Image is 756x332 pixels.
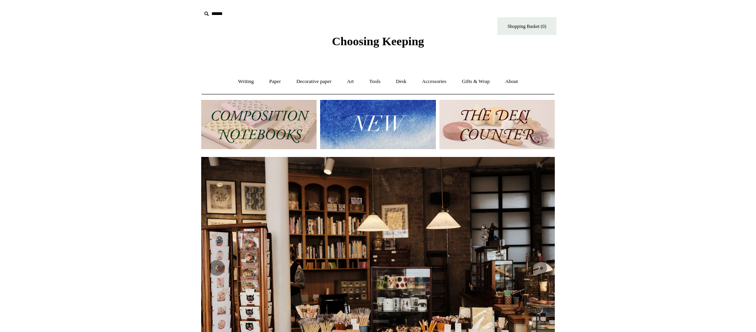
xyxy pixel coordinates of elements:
a: Choosing Keeping [332,41,424,46]
img: 202302 Composition ledgers.jpg__PID:69722ee6-fa44-49dd-a067-31375e5d54ec [201,100,317,149]
a: Writing [231,71,261,92]
img: New.jpg__PID:f73bdf93-380a-4a35-bcfe-7823039498e1 [320,100,435,149]
a: Tools [362,71,388,92]
a: Paper [262,71,288,92]
button: Next [531,260,547,276]
button: Previous [209,260,225,276]
img: The Deli Counter [439,100,555,149]
a: Art [340,71,361,92]
a: Gifts & Wrap [455,71,497,92]
a: Decorative paper [289,71,339,92]
a: Desk [389,71,414,92]
a: About [498,71,525,92]
a: Accessories [415,71,454,92]
span: Choosing Keeping [332,35,424,48]
a: Shopping Basket (0) [497,17,556,35]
